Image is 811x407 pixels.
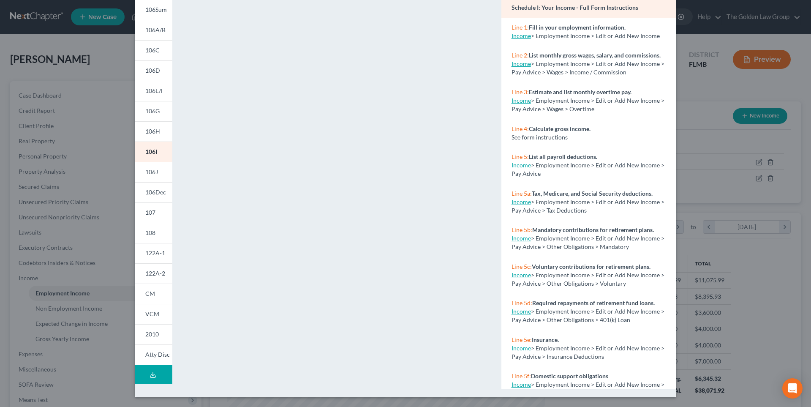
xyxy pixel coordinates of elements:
span: > Employment Income > Edit or Add New Income > Pay Advice > Wages > Overtime [512,97,664,112]
span: Line 4: [512,125,529,132]
span: 107 [145,209,155,216]
span: > Employment Income > Edit or Add New Income > Pay Advice > Other Obligations > Voluntary [512,271,664,287]
a: 106A/B [135,20,172,40]
a: VCM [135,304,172,324]
a: 107 [135,202,172,223]
span: 108 [145,229,155,236]
a: 122A-1 [135,243,172,263]
a: Income [512,308,531,315]
strong: Insurance. [532,336,559,343]
strong: Schedule I: Your Income - Full Form Instructions [512,4,638,11]
a: 106C [135,40,172,60]
strong: Required repayments of retirement fund loans. [532,299,655,306]
span: Line 2: [512,52,529,59]
span: 106D [145,67,160,74]
span: Line 5f: [512,372,531,380]
span: > Employment Income > Edit or Add New Income > Pay Advice > Other Obligations > Domestic Sup. [512,381,664,396]
span: 106Dec [145,188,166,196]
a: Income [512,198,531,205]
span: Line 3: [512,88,529,96]
span: > Employment Income > Edit or Add New Income > Pay Advice > Wages > Income / Commission [512,60,664,76]
span: 2010 [145,331,159,338]
span: > Employment Income > Edit or Add New Income > Pay Advice > Other Obligations > 401(k) Loan [512,308,664,323]
a: Income [512,32,531,39]
span: > Employment Income > Edit or Add New Income > Pay Advice > Tax Deductions [512,198,664,214]
span: 122A-1 [145,249,165,257]
span: Line 5a: [512,190,532,197]
span: VCM [145,310,159,317]
a: Income [512,235,531,242]
a: Income [512,97,531,104]
strong: Fill in your employment information. [529,24,626,31]
a: Income [512,344,531,352]
span: Line 5c: [512,263,532,270]
a: 106Dec [135,182,172,202]
span: Line 5b: [512,226,532,233]
span: Line 5d: [512,299,532,306]
span: 106J [145,168,158,175]
span: 106C [145,46,160,54]
a: Income [512,161,531,169]
a: 2010 [135,324,172,344]
strong: Mandatory contributions for retirement plans. [532,226,654,233]
span: 106Sum [145,6,167,13]
span: > Employment Income > Edit or Add New Income [531,32,660,39]
strong: List all payroll deductions. [529,153,597,160]
span: Line 5e: [512,336,532,343]
div: Open Intercom Messenger [782,378,803,399]
span: See form instructions [512,134,568,141]
span: Line 1: [512,24,529,31]
strong: Domestic support obligations [531,372,608,380]
span: Line 5: [512,153,529,160]
strong: Tax, Medicare, and Social Security deductions. [532,190,653,197]
span: CM [145,290,155,297]
span: > Employment Income > Edit or Add New Income > Pay Advice > Insurance Deductions [512,344,664,360]
span: 106H [145,128,160,135]
a: 122A-2 [135,263,172,284]
span: 106A/B [145,26,166,33]
a: CM [135,284,172,304]
a: Income [512,60,531,67]
a: Atty Disc [135,344,172,365]
span: 106I [145,148,157,155]
a: 106H [135,121,172,142]
strong: List monthly gross wages, salary, and commissions. [529,52,661,59]
span: Atty Disc [145,351,170,358]
a: 106I [135,142,172,162]
span: 106G [145,107,160,115]
a: Income [512,381,531,388]
a: 106D [135,60,172,81]
strong: Calculate gross income. [529,125,591,132]
a: 108 [135,223,172,243]
strong: Voluntary contributions for retirement plans. [532,263,650,270]
strong: Estimate and list monthly overtime pay. [529,88,631,96]
span: > Employment Income > Edit or Add New Income > Pay Advice [512,161,664,177]
a: 106G [135,101,172,121]
span: 122A-2 [145,270,165,277]
a: 106J [135,162,172,182]
a: 106E/F [135,81,172,101]
a: Income [512,271,531,279]
span: 106E/F [145,87,164,94]
span: > Employment Income > Edit or Add New Income > Pay Advice > Other Obligations > Mandatory [512,235,664,250]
